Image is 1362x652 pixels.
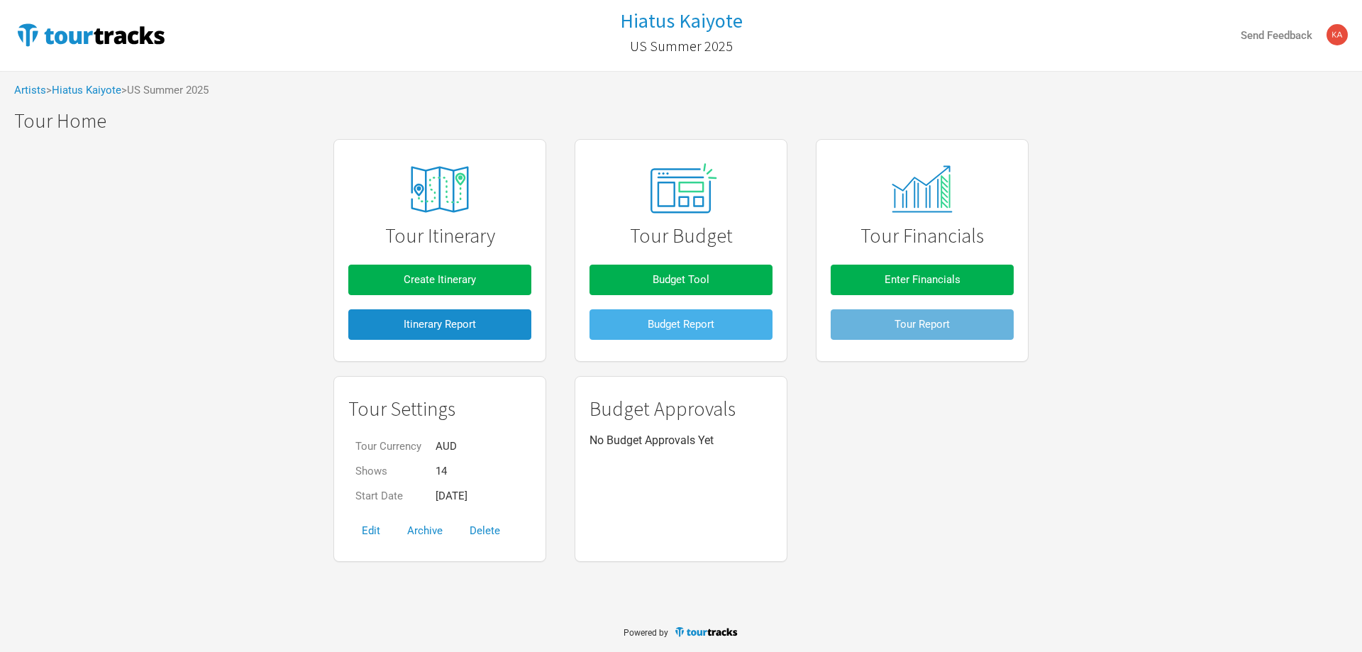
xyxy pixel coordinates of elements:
h1: Tour Budget [589,225,773,247]
h1: Tour Home [14,110,1362,132]
img: TourTracks [14,21,167,49]
button: Edit [348,516,394,546]
a: Create Itinerary [348,258,531,302]
h1: Budget Approvals [589,398,773,420]
a: Itinerary Report [348,302,531,347]
a: Hiatus Kaiyote [620,10,743,32]
a: Budget Tool [589,258,773,302]
span: Powered by [624,628,668,638]
span: Tour Report [895,318,950,331]
a: Enter Financials [831,258,1014,302]
img: tourtracks_icons_FA_06_icons_itinerary.svg [387,156,493,223]
span: Budget Tool [653,273,709,286]
button: Delete [456,516,514,546]
a: Budget Report [589,302,773,347]
a: Edit [348,524,394,537]
h1: Tour Settings [348,398,531,420]
h1: Tour Itinerary [348,225,531,247]
button: Itinerary Report [348,309,531,340]
strong: Send Feedback [1241,29,1312,42]
span: > [46,85,121,96]
td: 14 [428,459,475,484]
a: Hiatus Kaiyote [52,84,121,96]
td: Shows [348,459,428,484]
a: Tour Report [831,302,1014,347]
td: Tour Currency [348,434,428,459]
button: Tour Report [831,309,1014,340]
img: tourtracks_02_icon_presets.svg [633,160,729,219]
span: Budget Report [648,318,714,331]
img: kavisha [1327,24,1348,45]
td: [DATE] [428,484,475,509]
button: Create Itinerary [348,265,531,295]
h2: US Summer 2025 [630,38,733,54]
button: Enter Financials [831,265,1014,295]
span: Create Itinerary [404,273,476,286]
button: Archive [394,516,456,546]
a: US Summer 2025 [630,31,733,61]
button: Budget Report [589,309,773,340]
img: tourtracks_14_icons_monitor.svg [884,165,960,213]
span: Itinerary Report [404,318,476,331]
h1: Tour Financials [831,225,1014,247]
span: > US Summer 2025 [121,85,209,96]
button: Budget Tool [589,265,773,295]
td: Start Date [348,484,428,509]
img: TourTracks [674,626,739,638]
a: Artists [14,84,46,96]
p: No Budget Approvals Yet [589,434,773,447]
h1: Hiatus Kaiyote [620,8,743,33]
td: AUD [428,434,475,459]
span: Enter Financials [885,273,960,286]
